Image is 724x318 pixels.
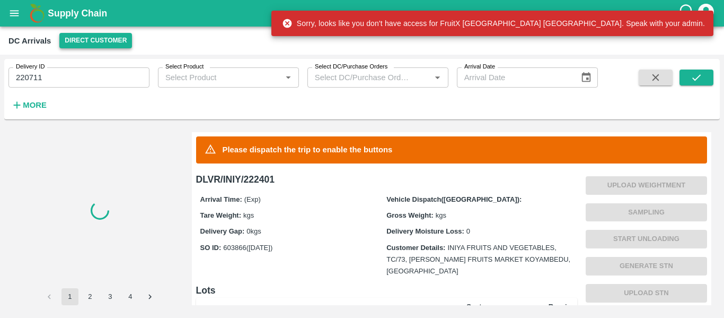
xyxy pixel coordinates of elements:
span: (Exp) [244,195,261,203]
button: Go to next page [142,288,159,305]
div: customer-support [678,4,696,23]
h6: Lots [196,283,577,298]
input: Select Product [161,71,278,84]
button: open drawer [2,1,27,25]
label: Arrival Time: [200,195,242,203]
span: kgs [243,211,254,219]
button: Go to page 4 [122,288,139,305]
p: Please dispatch the trip to enable the buttons [223,144,393,156]
div: Sorry, looks like you don't have access for FruitX [GEOGRAPHIC_DATA] [GEOGRAPHIC_DATA]. Speak wit... [282,14,705,33]
input: Select DC/Purchase Orders [311,71,414,84]
button: Select DC [59,33,132,48]
label: Arrival Date [464,63,495,71]
label: Delivery Moisture Loss: [386,227,464,235]
label: Gross Weight: [386,211,434,219]
label: Select DC/Purchase Orders [315,63,387,71]
b: Supply Chain [48,8,107,19]
img: logo [27,3,48,24]
label: 603866 ([DATE]) [223,244,272,252]
input: Enter Delivery ID [8,67,149,88]
label: SO ID: [200,244,222,252]
input: Arrival Date [457,67,572,88]
nav: pagination navigation [40,288,161,305]
a: Supply Chain [48,6,678,21]
button: Go to page 2 [82,288,99,305]
label: Select Product [165,63,204,71]
span: kgs [436,211,446,219]
div: DC Arrivals [8,34,51,48]
button: page 1 [61,288,78,305]
label: Tare Weight: [200,211,242,219]
div: account of current user [696,2,716,24]
label: Vehicle Dispatch([GEOGRAPHIC_DATA]): [386,195,522,203]
label: INIYA FRUITS AND VEGETABLES, TC/73, [PERSON_NAME] FRUITS MARKET KOYAMBEDU, [GEOGRAPHIC_DATA] [386,244,570,276]
span: 0 [466,227,470,235]
label: Delivery Gap: [200,227,245,235]
h6: DLVR/INIY/222401 [196,172,577,187]
button: Choose date [576,67,596,88]
button: Go to page 3 [102,288,119,305]
label: Delivery ID [16,63,45,71]
span: 0 kgs [246,227,261,235]
button: More [8,96,49,114]
button: Open [281,71,295,84]
strong: More [23,101,47,109]
label: Customer Details: [386,244,445,252]
button: Open [430,71,444,84]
